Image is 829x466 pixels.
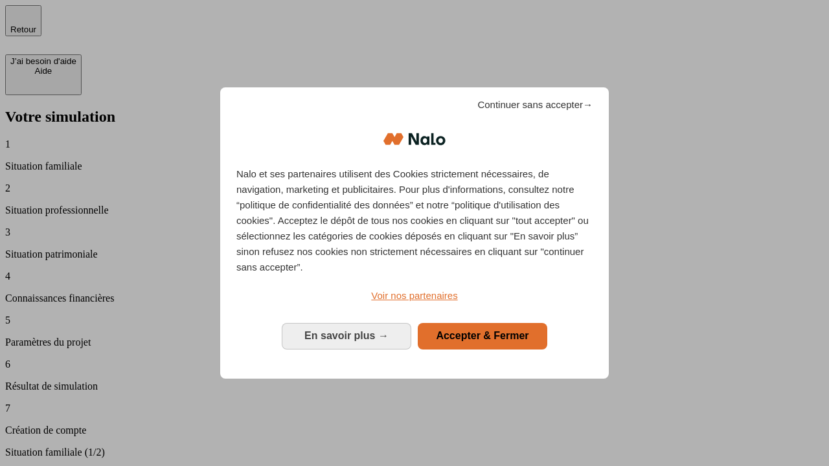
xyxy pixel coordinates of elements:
span: Voir nos partenaires [371,290,457,301]
img: Logo [383,120,446,159]
p: Nalo et ses partenaires utilisent des Cookies strictement nécessaires, de navigation, marketing e... [236,166,593,275]
a: Voir nos partenaires [236,288,593,304]
span: Continuer sans accepter→ [477,97,593,113]
span: Accepter & Fermer [436,330,528,341]
button: En savoir plus: Configurer vos consentements [282,323,411,349]
button: Accepter & Fermer: Accepter notre traitement des données et fermer [418,323,547,349]
span: En savoir plus → [304,330,389,341]
div: Bienvenue chez Nalo Gestion du consentement [220,87,609,378]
